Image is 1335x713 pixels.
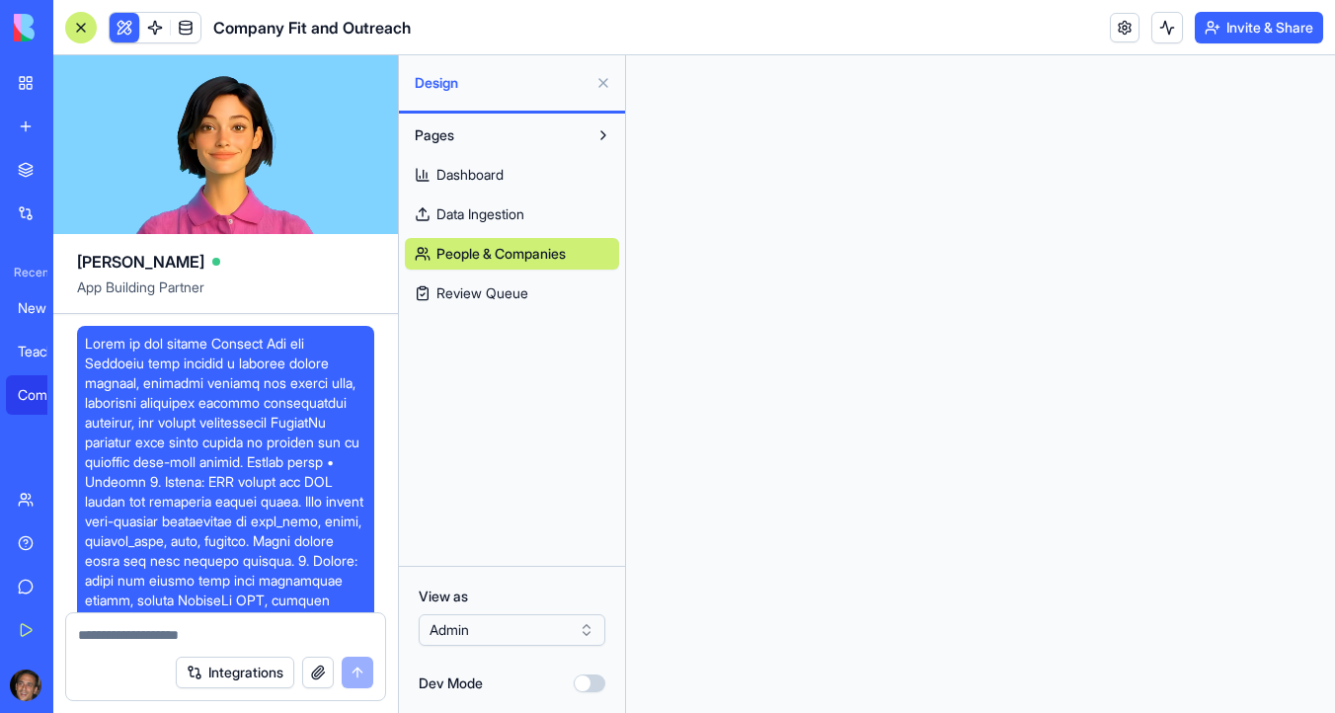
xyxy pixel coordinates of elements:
[415,125,454,145] span: Pages
[77,277,374,313] span: App Building Partner
[176,657,294,688] button: Integrations
[1195,12,1323,43] button: Invite & Share
[6,332,85,371] a: Teacher Hours Management Portal
[436,165,504,185] span: Dashboard
[405,277,619,309] a: Review Queue
[419,673,483,693] label: Dev Mode
[405,119,588,151] button: Pages
[6,265,47,280] span: Recent
[405,238,619,270] a: People & Companies
[436,204,524,224] span: Data Ingestion
[415,73,588,93] span: Design
[6,288,85,328] a: New App
[14,14,136,41] img: logo
[18,385,73,405] div: Company Fit and Outreach
[405,198,619,230] a: Data Ingestion
[405,159,619,191] a: Dashboard
[18,298,73,318] div: New App
[77,250,204,274] span: [PERSON_NAME]
[18,342,73,361] div: Teacher Hours Management Portal
[213,16,411,40] span: Company Fit and Outreach
[436,283,528,303] span: Review Queue
[436,244,566,264] span: People & Companies
[10,670,41,701] img: ACg8ocKwlY-G7EnJG7p3bnYwdp_RyFFHyn9MlwQjYsG_56ZlydI1TXjL_Q=s96-c
[419,587,605,606] label: View as
[6,375,85,415] a: Company Fit and Outreach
